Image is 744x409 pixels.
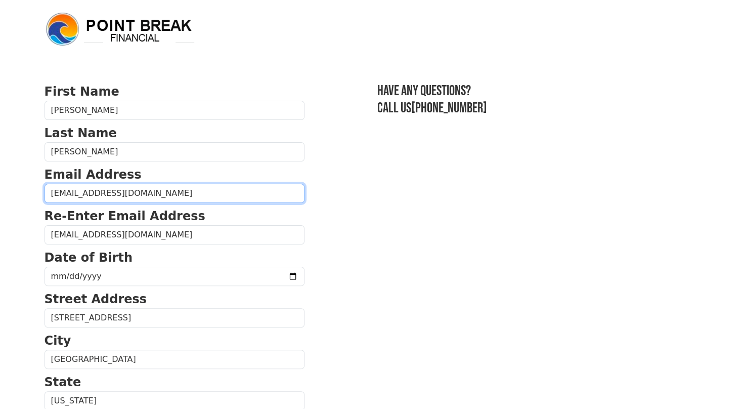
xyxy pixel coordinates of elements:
[45,350,304,369] input: City
[45,168,142,182] strong: Email Address
[45,11,196,48] img: logo.png
[411,100,487,116] a: [PHONE_NUMBER]
[45,101,304,120] input: First Name
[45,334,71,348] strong: City
[45,126,117,140] strong: Last Name
[45,85,119,99] strong: First Name
[377,100,700,117] h3: Call us
[45,292,147,306] strong: Street Address
[377,83,700,100] h3: Have any questions?
[45,184,304,203] input: Email Address
[45,308,304,328] input: Street Address
[45,225,304,244] input: Re-Enter Email Address
[45,251,133,265] strong: Date of Birth
[45,142,304,161] input: Last Name
[45,375,81,389] strong: State
[45,209,205,223] strong: Re-Enter Email Address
